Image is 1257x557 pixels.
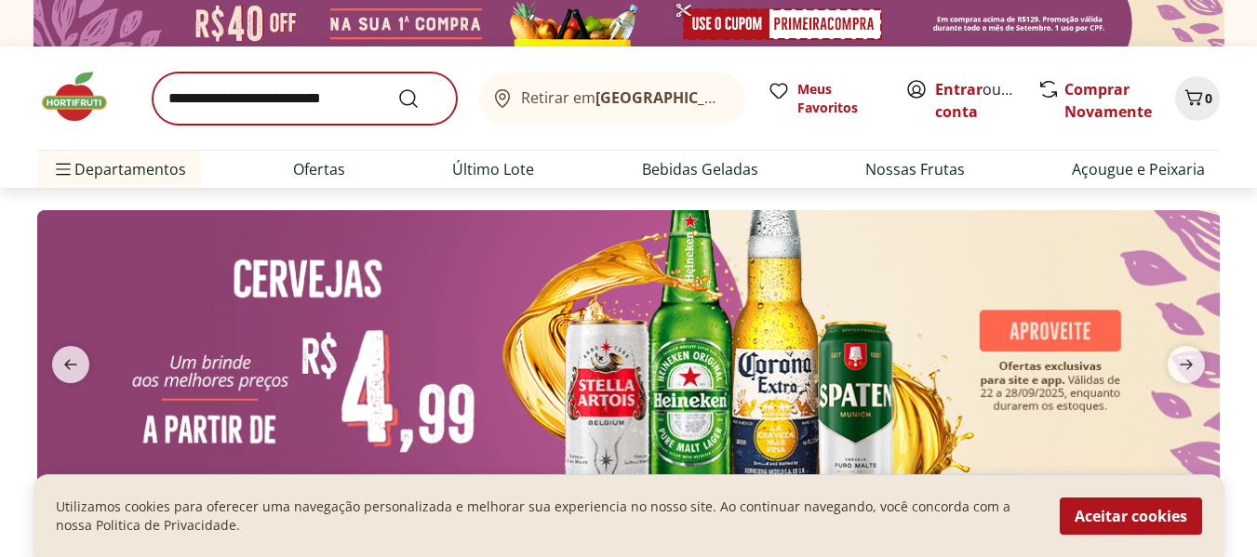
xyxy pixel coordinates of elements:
[293,158,345,180] a: Ofertas
[521,89,727,106] span: Retirar em
[37,346,104,383] button: previous
[642,158,758,180] a: Bebidas Geladas
[1072,158,1205,180] a: Açougue e Peixaria
[37,69,130,125] img: Hortifruti
[935,78,1018,123] span: ou
[1064,79,1152,122] a: Comprar Novamente
[1060,497,1202,535] button: Aceitar cookies
[935,79,983,99] a: Entrar
[397,87,442,110] button: Submit Search
[52,147,74,192] button: Menu
[1153,346,1220,383] button: next
[452,158,534,180] a: Último Lote
[153,73,457,125] input: search
[797,80,883,117] span: Meus Favoritos
[52,147,186,192] span: Departamentos
[768,80,883,117] a: Meus Favoritos
[479,73,745,125] button: Retirar em[GEOGRAPHIC_DATA]/[GEOGRAPHIC_DATA]
[56,497,1037,535] p: Utilizamos cookies para oferecer uma navegação personalizada e melhorar sua experiencia no nosso ...
[37,210,1220,497] img: cervejas
[1175,76,1220,121] button: Carrinho
[935,79,1037,122] a: Criar conta
[1205,89,1212,107] span: 0
[865,158,965,180] a: Nossas Frutas
[595,87,909,108] b: [GEOGRAPHIC_DATA]/[GEOGRAPHIC_DATA]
